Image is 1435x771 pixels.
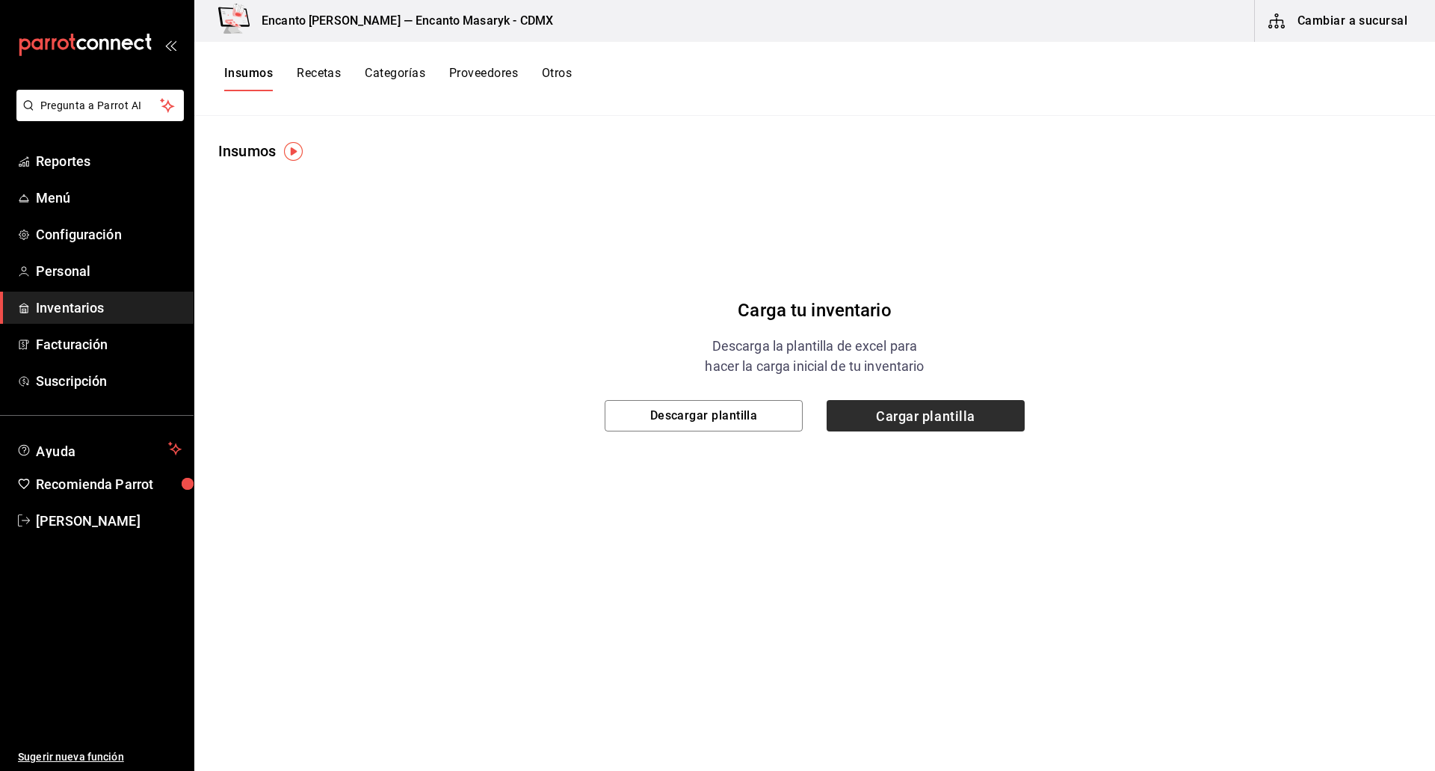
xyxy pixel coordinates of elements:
[297,66,341,91] button: Recetas
[36,440,162,458] span: Ayuda
[36,511,182,531] span: [PERSON_NAME]
[164,39,176,51] button: open_drawer_menu
[18,749,182,765] span: Sugerir nueva función
[542,66,572,91] button: Otros
[703,336,927,376] div: Descarga la plantilla de excel para hacer la carga inicial de tu inventario
[10,108,184,124] a: Pregunta a Parrot AI
[224,66,572,91] div: navigation tabs
[365,66,425,91] button: Categorías
[36,371,182,391] span: Suscripción
[40,98,161,114] span: Pregunta a Parrot AI
[36,474,182,494] span: Recomienda Parrot
[36,261,182,281] span: Personal
[605,400,803,431] button: Descargar plantilla
[218,140,276,162] div: Insumos
[36,224,182,245] span: Configuración
[36,334,182,354] span: Facturación
[449,66,518,91] button: Proveedores
[16,90,184,121] button: Pregunta a Parrot AI
[827,400,1025,431] span: Cargar plantilla
[36,188,182,208] span: Menú
[36,298,182,318] span: Inventarios
[284,142,303,161] img: Tooltip marker
[250,12,553,30] h3: Encanto [PERSON_NAME] — Encanto Masaryk - CDMX
[224,66,273,91] button: Insumos
[620,297,1009,324] div: Carga tu inventario
[36,151,182,171] span: Reportes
